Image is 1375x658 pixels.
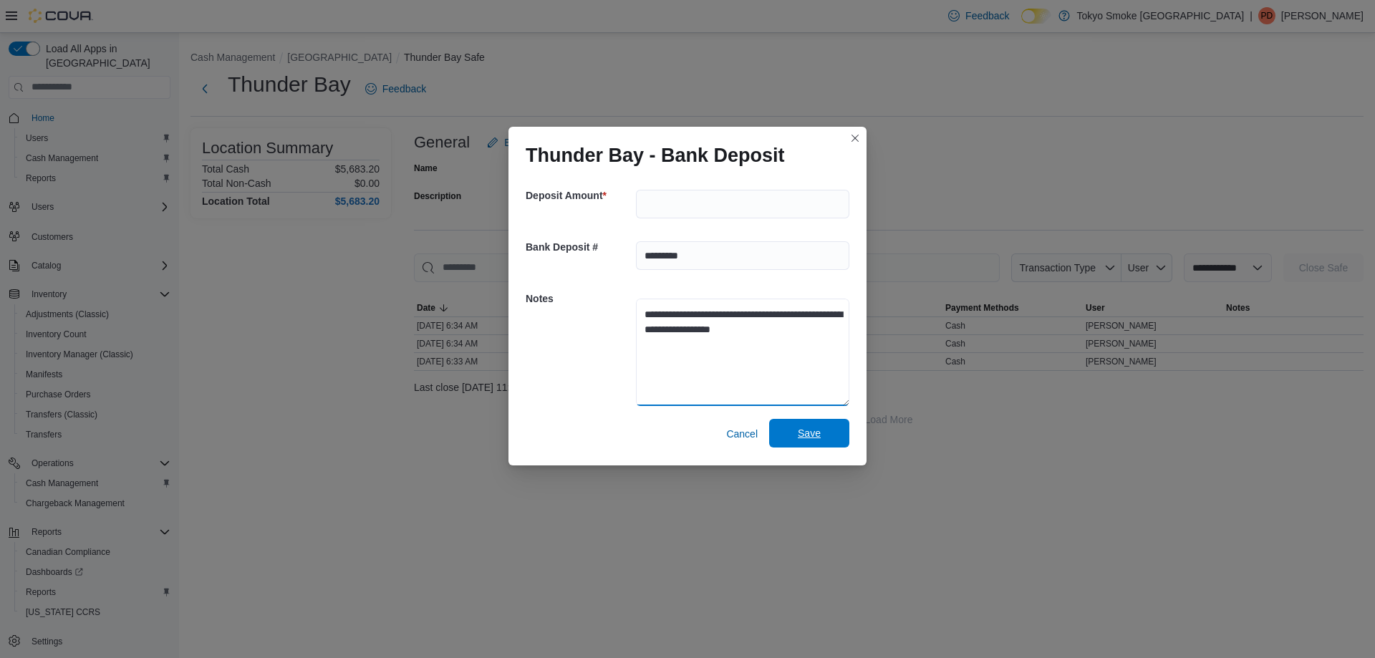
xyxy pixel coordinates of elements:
button: Save [769,419,849,447]
button: Cancel [720,420,763,448]
span: Save [798,426,821,440]
h5: Notes [526,284,633,313]
h1: Thunder Bay - Bank Deposit [526,144,785,167]
h5: Deposit Amount [526,181,633,210]
span: Cancel [726,427,758,441]
button: Closes this modal window [846,130,864,147]
h5: Bank Deposit # [526,233,633,261]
